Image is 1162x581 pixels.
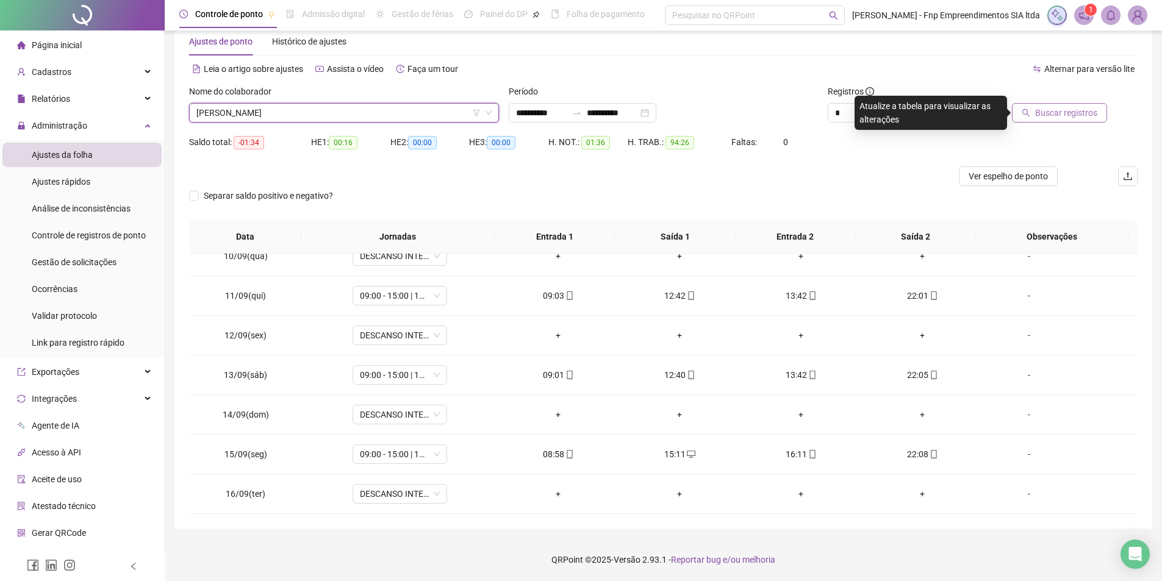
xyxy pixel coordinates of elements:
span: notification [1078,10,1089,21]
span: DESCANSO INTER-JORNADA [360,326,440,344]
span: home [17,41,26,49]
span: Agente de IA [32,421,79,430]
span: DESCANSO INTER-JORNADA [360,405,440,424]
span: 15/09(seg) [224,449,267,459]
div: HE 3: [469,135,548,149]
div: - [993,329,1065,342]
span: pushpin [268,11,275,18]
th: Saída 2 [855,220,975,254]
span: Alternar para versão lite [1044,64,1135,74]
div: + [872,487,974,501]
span: solution [17,502,26,510]
span: to [572,108,582,118]
span: Reportar bug e/ou melhoria [671,555,775,565]
span: history [396,65,404,73]
span: Controle de registros de ponto [32,230,146,240]
span: Gerar QRCode [32,528,86,538]
button: Ver espelho de ponto [959,166,1058,186]
div: - [993,289,1065,302]
span: search [829,11,838,20]
span: Aceite de uso [32,474,82,484]
div: + [507,249,609,263]
span: filter [473,109,480,116]
span: 13/09(sáb) [224,370,267,380]
span: DESCANSO INTER-JORNADA [360,485,440,503]
span: search [1022,109,1030,117]
span: Ver espelho de ponto [969,169,1048,183]
span: Separar saldo positivo e negativo? [199,189,338,202]
th: Jornadas [301,220,495,254]
span: qrcode [17,529,26,537]
div: 13:42 [750,368,852,382]
div: + [507,329,609,342]
label: Período [509,85,546,98]
footer: QRPoint © 2025 - 2.93.1 - [165,538,1162,581]
span: 00:00 [487,136,515,149]
span: 0 [783,137,788,147]
span: Buscar registros [1035,106,1097,119]
span: 10/09(qua) [224,251,268,261]
span: book [551,10,559,18]
span: desktop [686,450,695,458]
div: + [872,249,974,263]
div: + [629,249,731,263]
div: 22:05 [872,368,974,382]
span: -01:34 [234,136,264,149]
span: swap-right [572,108,582,118]
span: Validar protocolo [32,311,97,321]
span: upload [1123,171,1133,181]
span: user-add [17,68,26,76]
span: DESCANSO INTER-JORNADA [360,247,440,265]
div: + [629,329,731,342]
span: Ajustes da folha [32,150,93,160]
span: 01:36 [581,136,610,149]
span: sun [376,10,384,18]
span: Cadastros [32,67,71,77]
div: 22:08 [872,447,974,461]
span: Gestão de férias [392,9,453,19]
span: 12/09(sex) [224,330,267,340]
div: 13:42 [750,289,852,302]
span: mobile [928,371,938,379]
div: + [629,487,731,501]
sup: 1 [1085,4,1097,16]
span: facebook [27,559,39,571]
span: Atestado técnico [32,501,96,511]
div: 12:40 [629,368,731,382]
span: Registros [828,85,874,98]
div: 08:58 [507,447,609,461]
div: 09:03 [507,289,609,302]
span: 09:00 - 15:00 | 16:00 - 22:00 [360,445,440,463]
div: - [993,408,1065,421]
span: Exportações [32,367,79,377]
span: info-circle [866,87,874,96]
span: 16/09(ter) [226,489,265,499]
span: youtube [315,65,324,73]
span: pushpin [533,11,540,18]
div: + [507,487,609,501]
span: Histórico de ajustes [272,37,346,46]
th: Entrada 2 [735,220,855,254]
div: Saldo total: [189,135,311,149]
span: bell [1105,10,1116,21]
div: + [629,408,731,421]
div: Atualize a tabela para visualizar as alterações [855,96,1007,130]
span: Painel do DP [480,9,528,19]
img: 78429 [1128,6,1147,24]
span: Acesso à API [32,447,81,457]
span: mobile [564,450,574,458]
div: 22:01 [872,289,974,302]
span: Faltas: [731,137,759,147]
span: 09:00 - 15:00 | 16:00 - 22:00 [360,287,440,305]
span: mobile [928,291,938,300]
span: file-text [192,65,201,73]
span: clock-circle [179,10,188,18]
div: Open Intercom Messenger [1121,540,1150,569]
span: Ocorrências [32,284,77,294]
div: + [750,487,852,501]
span: mobile [807,291,817,300]
span: mobile [928,450,938,458]
span: 09:00 - 15:00 | 16:00 - 22:00 [360,366,440,384]
span: Assista o vídeo [327,64,384,74]
span: mobile [807,450,817,458]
